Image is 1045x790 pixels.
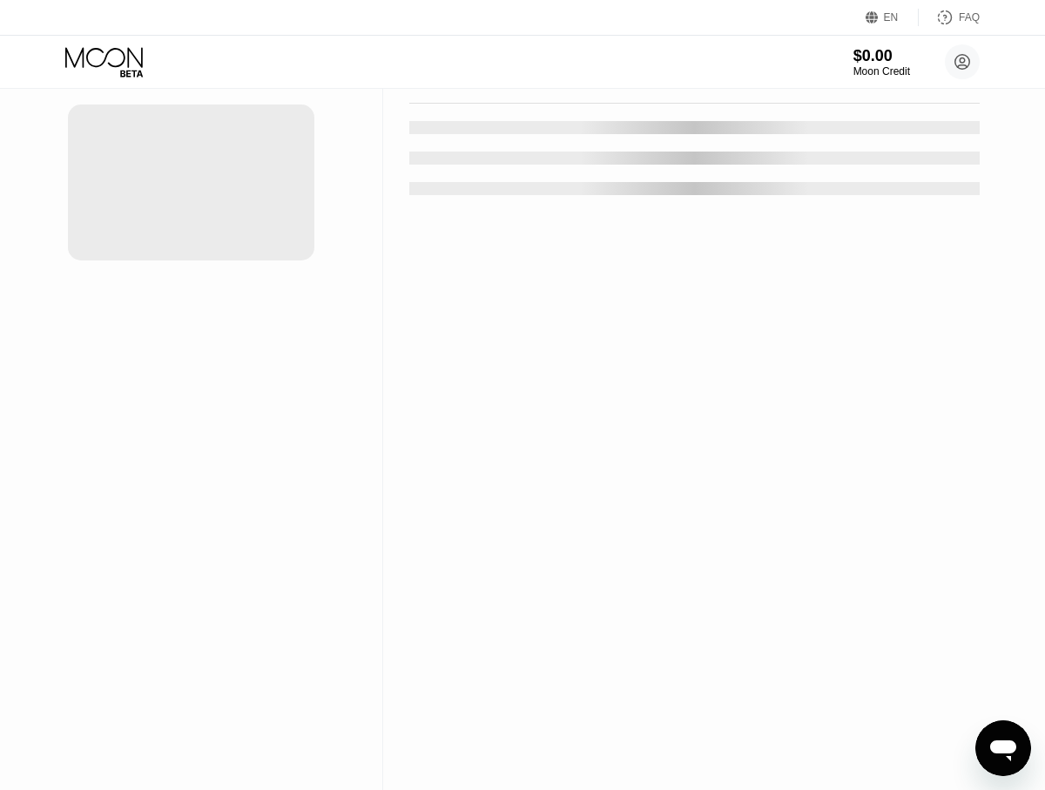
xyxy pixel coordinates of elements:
div: $0.00Moon Credit [853,47,910,78]
div: EN [866,9,919,26]
div: EN [884,11,899,24]
div: Moon Credit [853,65,910,78]
div: $0.00 [853,47,910,65]
div: FAQ [959,11,980,24]
iframe: Button to launch messaging window [975,720,1031,776]
div: FAQ [919,9,980,26]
